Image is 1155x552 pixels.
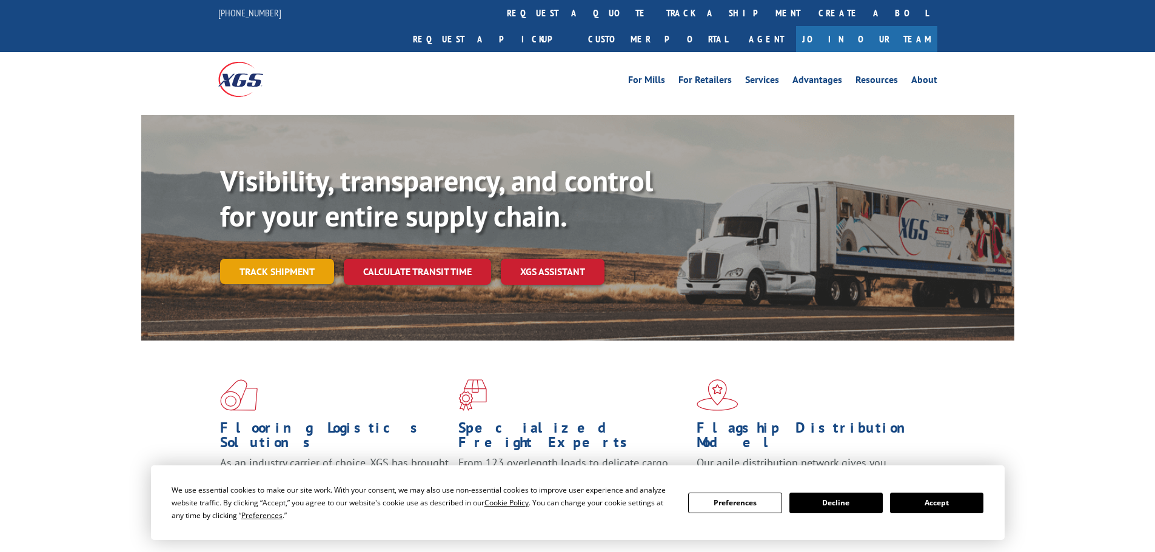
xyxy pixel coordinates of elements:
[697,379,738,411] img: xgs-icon-flagship-distribution-model-red
[218,7,281,19] a: [PHONE_NUMBER]
[697,421,926,456] h1: Flagship Distribution Model
[745,75,779,88] a: Services
[151,465,1005,540] div: Cookie Consent Prompt
[172,484,674,522] div: We use essential cookies to make our site work. With your consent, we may also use non-essential ...
[344,259,491,285] a: Calculate transit time
[579,26,737,52] a: Customer Portal
[890,493,983,513] button: Accept
[501,259,604,285] a: XGS ASSISTANT
[792,75,842,88] a: Advantages
[628,75,665,88] a: For Mills
[911,75,937,88] a: About
[789,493,883,513] button: Decline
[220,259,334,284] a: Track shipment
[484,497,529,508] span: Cookie Policy
[220,421,449,456] h1: Flooring Logistics Solutions
[737,26,796,52] a: Agent
[458,379,487,411] img: xgs-icon-focused-on-flooring-red
[241,510,283,520] span: Preferences
[458,421,688,456] h1: Specialized Freight Experts
[796,26,937,52] a: Join Our Team
[458,456,688,510] p: From 123 overlength loads to delicate cargo, our experienced staff knows the best way to move you...
[688,493,782,513] button: Preferences
[678,75,732,88] a: For Retailers
[855,75,898,88] a: Resources
[220,456,449,499] span: As an industry carrier of choice, XGS has brought innovation and dedication to flooring logistics...
[220,162,653,234] b: Visibility, transparency, and control for your entire supply chain.
[404,26,579,52] a: Request a pickup
[220,379,258,411] img: xgs-icon-total-supply-chain-intelligence-red
[697,456,920,484] span: Our agile distribution network gives you nationwide inventory management on demand.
